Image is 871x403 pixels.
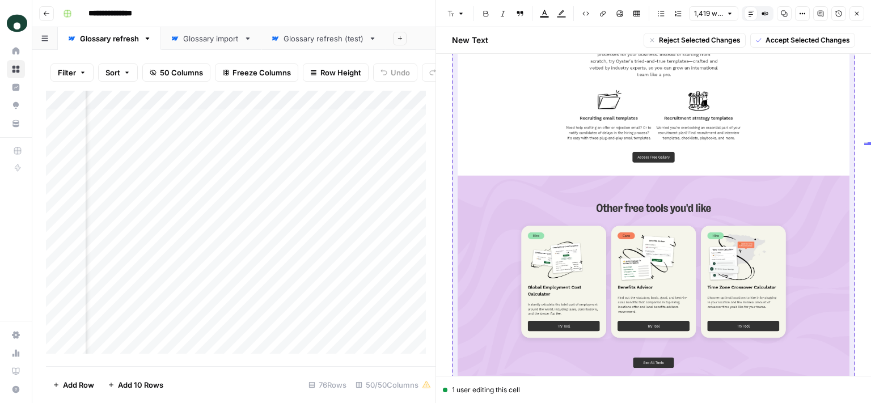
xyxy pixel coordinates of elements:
button: 50 Columns [142,63,210,82]
span: Add 10 Rows [118,379,163,391]
button: Sort [98,63,138,82]
div: Glossary import [183,33,239,44]
a: Settings [7,326,25,344]
span: Row Height [320,67,361,78]
span: Add Row [63,379,94,391]
a: Glossary refresh (test) [261,27,386,50]
span: Freeze Columns [232,67,291,78]
div: Glossary refresh [80,33,139,44]
button: Help + Support [7,380,25,398]
button: Filter [50,63,94,82]
span: Undo [391,67,410,78]
div: 50/50 Columns [351,376,435,394]
a: Learning Hub [7,362,25,380]
div: Glossary refresh (test) [284,33,364,44]
img: Oyster Logo [7,13,27,33]
a: Glossary refresh [58,27,161,50]
a: Home [7,42,25,60]
span: Reject Selected Changes [659,35,741,45]
div: 76 Rows [304,376,351,394]
span: Filter [58,67,76,78]
span: Sort [105,67,120,78]
a: Browse [7,60,25,78]
a: Opportunities [7,96,25,114]
button: Workspace: Oyster [7,9,25,37]
button: Row Height [303,63,369,82]
button: Reject Selected Changes [644,33,746,48]
button: 1,419 words [689,6,738,21]
button: Undo [373,63,417,82]
button: Accept Selected Changes [750,33,855,48]
button: Add Row [46,376,101,394]
span: 1,419 words [694,9,723,19]
a: Usage [7,344,25,362]
a: Insights [7,78,25,96]
div: 1 user editing this cell [443,385,864,395]
span: Accept Selected Changes [766,35,850,45]
span: 50 Columns [160,67,203,78]
a: Your Data [7,114,25,133]
button: Freeze Columns [215,63,298,82]
h2: New Text [452,35,488,46]
button: Add 10 Rows [101,376,170,394]
a: Glossary import [161,27,261,50]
